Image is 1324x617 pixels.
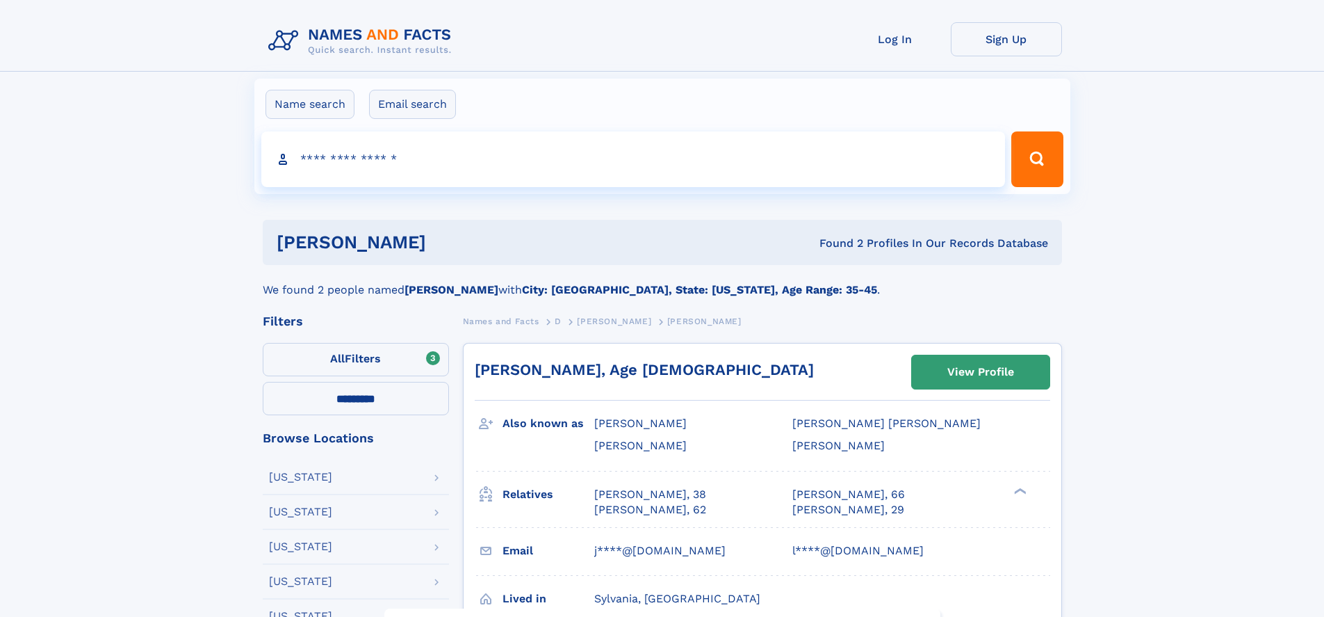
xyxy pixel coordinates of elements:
h3: Lived in [502,587,594,611]
b: [PERSON_NAME] [404,283,498,296]
label: Filters [263,343,449,376]
span: [PERSON_NAME] [792,439,885,452]
div: [US_STATE] [269,541,332,552]
button: Search Button [1011,131,1063,187]
div: [US_STATE] [269,576,332,587]
a: [PERSON_NAME], Age [DEMOGRAPHIC_DATA] [475,361,814,378]
span: [PERSON_NAME] [577,316,651,326]
div: Browse Locations [263,432,449,444]
a: [PERSON_NAME], 62 [594,502,706,518]
a: Names and Facts [463,312,539,330]
a: View Profile [912,355,1049,389]
div: We found 2 people named with . [263,265,1062,298]
a: [PERSON_NAME], 66 [792,487,905,502]
span: [PERSON_NAME] [PERSON_NAME] [792,417,981,430]
img: Logo Names and Facts [263,22,463,60]
a: Log In [840,22,951,56]
div: Filters [263,315,449,328]
span: [PERSON_NAME] [594,439,687,452]
div: [US_STATE] [269,506,332,518]
a: Sign Up [951,22,1062,56]
span: [PERSON_NAME] [667,316,742,326]
span: [PERSON_NAME] [594,417,687,430]
div: [US_STATE] [269,472,332,483]
span: All [330,352,345,365]
b: City: [GEOGRAPHIC_DATA], State: [US_STATE], Age Range: 35-45 [522,283,877,296]
h3: Also known as [502,412,594,435]
h3: Email [502,539,594,563]
label: Email search [369,90,456,119]
a: [PERSON_NAME] [577,312,651,330]
h1: [PERSON_NAME] [277,234,623,251]
a: [PERSON_NAME], 38 [594,487,706,502]
a: [PERSON_NAME], 29 [792,502,904,518]
div: View Profile [947,356,1014,388]
a: D [555,312,562,330]
span: D [555,316,562,326]
label: Name search [265,90,354,119]
input: search input [261,131,1006,187]
h3: Relatives [502,483,594,506]
span: Sylvania, [GEOGRAPHIC_DATA] [594,592,760,605]
div: ❯ [1011,486,1027,495]
div: Found 2 Profiles In Our Records Database [623,236,1048,251]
